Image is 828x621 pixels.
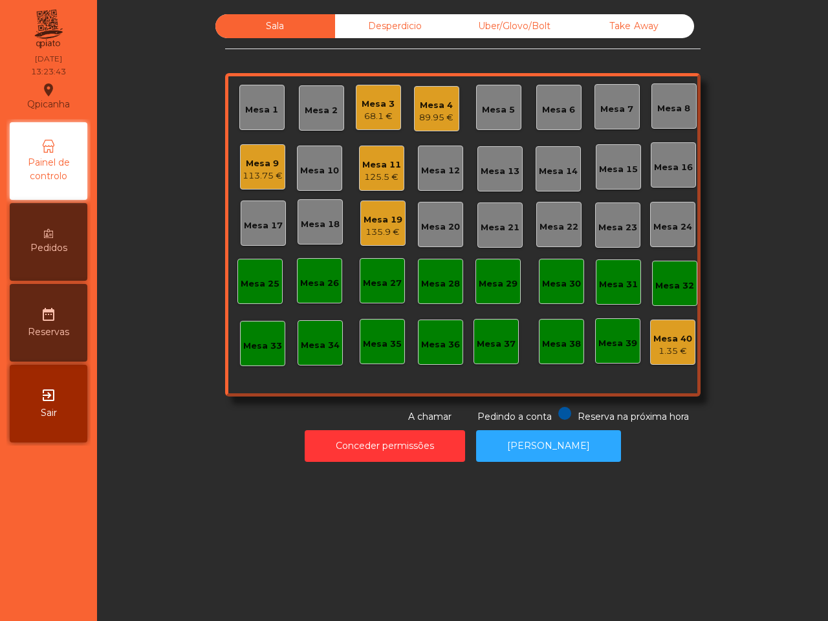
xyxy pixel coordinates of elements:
span: Painel de controlo [13,156,84,183]
i: exit_to_app [41,387,56,403]
div: Uber/Glovo/Bolt [455,14,574,38]
span: Sair [41,406,57,420]
div: Mesa 26 [300,277,339,290]
div: Mesa 5 [482,103,515,116]
div: Mesa 7 [600,103,633,116]
div: Mesa 23 [598,221,637,234]
div: Mesa 16 [654,161,693,174]
div: Qpicanha [27,80,70,113]
div: 125.5 € [362,171,401,184]
div: Mesa 35 [363,338,402,351]
div: Mesa 18 [301,218,340,231]
div: Mesa 30 [542,278,581,290]
button: [PERSON_NAME] [476,430,621,462]
div: 1.35 € [653,345,692,358]
span: Reservas [28,325,69,339]
div: Mesa 33 [243,340,282,353]
div: Mesa 22 [539,221,578,234]
div: Mesa 10 [300,164,339,177]
div: Mesa 21 [481,221,519,234]
div: 13:23:43 [31,66,66,78]
div: Mesa 9 [243,157,283,170]
div: Take Away [574,14,694,38]
button: Conceder permissões [305,430,465,462]
div: Mesa 14 [539,165,578,178]
img: qpiato [32,6,64,52]
i: date_range [41,307,56,322]
div: Mesa 6 [542,103,575,116]
div: Mesa 13 [481,165,519,178]
div: Mesa 24 [653,221,692,234]
i: location_on [41,82,56,98]
span: Reserva na próxima hora [578,411,689,422]
div: Mesa 2 [305,104,338,117]
div: Mesa 38 [542,338,581,351]
div: Mesa 37 [477,338,516,351]
div: Desperdicio [335,14,455,38]
div: Mesa 40 [653,332,692,345]
div: Mesa 25 [241,278,279,290]
div: Mesa 1 [245,103,278,116]
span: Pedidos [30,241,67,255]
div: Mesa 29 [479,278,517,290]
div: Mesa 20 [421,221,460,234]
div: Mesa 27 [363,277,402,290]
div: Mesa 36 [421,338,460,351]
div: Mesa 11 [362,158,401,171]
div: 68.1 € [362,110,395,123]
div: 113.75 € [243,169,283,182]
div: Sala [215,14,335,38]
div: Mesa 34 [301,339,340,352]
div: Mesa 19 [364,213,402,226]
div: Mesa 15 [599,163,638,176]
div: [DATE] [35,53,62,65]
div: Mesa 3 [362,98,395,111]
div: Mesa 17 [244,219,283,232]
div: Mesa 28 [421,278,460,290]
div: Mesa 32 [655,279,694,292]
div: Mesa 8 [657,102,690,115]
span: A chamar [408,411,452,422]
div: Mesa 4 [419,99,453,112]
div: Mesa 12 [421,164,460,177]
div: Mesa 31 [599,278,638,291]
div: 89.95 € [419,111,453,124]
div: Mesa 39 [598,337,637,350]
div: 135.9 € [364,226,402,239]
span: Pedindo a conta [477,411,552,422]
